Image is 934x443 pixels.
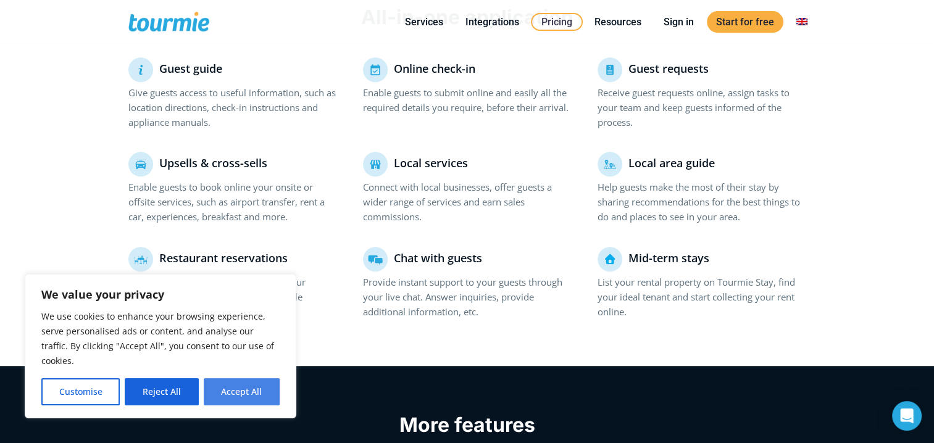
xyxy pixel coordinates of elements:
div: Open Intercom Messenger [892,401,922,431]
a: Pricing [531,13,583,31]
button: Reject All [125,378,198,405]
p: Help guests make the most of their stay by sharing recommendations for the best things to do and ... [598,180,806,224]
p: Enable guests to book online your onsite or offsite services, such as airport transfer, rent a ca... [128,180,337,224]
a: Services [396,14,452,30]
p: Provide instant support to your guests through your live chat. Answer inquiries, provide addition... [363,275,572,319]
p: We value your privacy [41,287,280,302]
span: Mid-term stays [628,250,709,265]
p: Enable guests to submit online and easily all the required details you require, before their arri... [363,85,572,115]
a: Integrations [456,14,528,30]
a: Sign in [654,14,703,30]
span: Upsells & cross-sells [159,155,267,170]
span: Restaurant reservations [159,250,288,265]
p: Connect with local businesses, offer guests a wider range of services and earn sales commissions. [363,180,572,224]
p: List your rental property on Tourmie Stay, find your ideal tenant and start collecting your rent ... [598,275,806,319]
span: Guest requests [628,61,709,76]
span: Guest guide [159,61,222,76]
span: Local area guide [628,155,715,170]
p: We use cookies to enhance your browsing experience, serve personalised ads or content, and analys... [41,309,280,368]
span: Online check-in [394,61,475,76]
span: Chat with guests [394,250,482,265]
button: Accept All [204,378,280,405]
span: Local services [394,155,468,170]
h3: More features [128,413,806,437]
a: Resources [585,14,651,30]
a: Switch to [787,14,817,30]
p: Receive guest requests online, assign tasks to your team and keep guests informed of the process. [598,85,806,130]
a: Start for free [707,11,783,33]
button: Customise [41,378,120,405]
p: Give guests access to useful information, such as location directions, check-in instructions and ... [128,85,337,130]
